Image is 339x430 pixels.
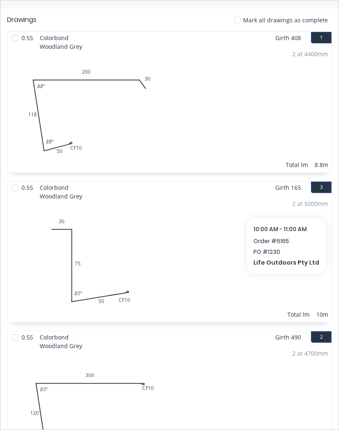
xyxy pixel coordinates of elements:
div: 03075CF105085º2 at 5000mmTotal lm10m [7,196,332,322]
span: Girth 490 [275,331,301,343]
span: Colorbond Woodland Grey [36,32,94,46]
button: 2 [311,331,332,343]
span: 0.55 [18,182,36,196]
span: Mark all drawings as complete [243,16,328,24]
span: 0.55 [18,32,36,46]
div: Drawings [7,15,36,25]
div: 2 at 5000mm [292,199,328,208]
button: 3 [311,182,332,193]
div: Total lm [286,160,308,169]
div: Total lm [287,310,310,319]
div: 0CF10501182003088º88º2 at 4400mmTotal lm8.8m [7,46,332,172]
span: Girth 165 [275,182,301,193]
span: Girth 408 [275,32,301,44]
button: 1 [311,32,332,43]
div: 2 at 4400mm [292,50,328,58]
div: 8.8m [315,160,328,169]
div: 2 at 4700mm [292,349,328,358]
span: Colorbond Woodland Grey [36,182,94,196]
span: 0.55 [18,331,36,346]
div: 10m [316,310,328,319]
span: Colorbond Woodland Grey [36,331,94,346]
